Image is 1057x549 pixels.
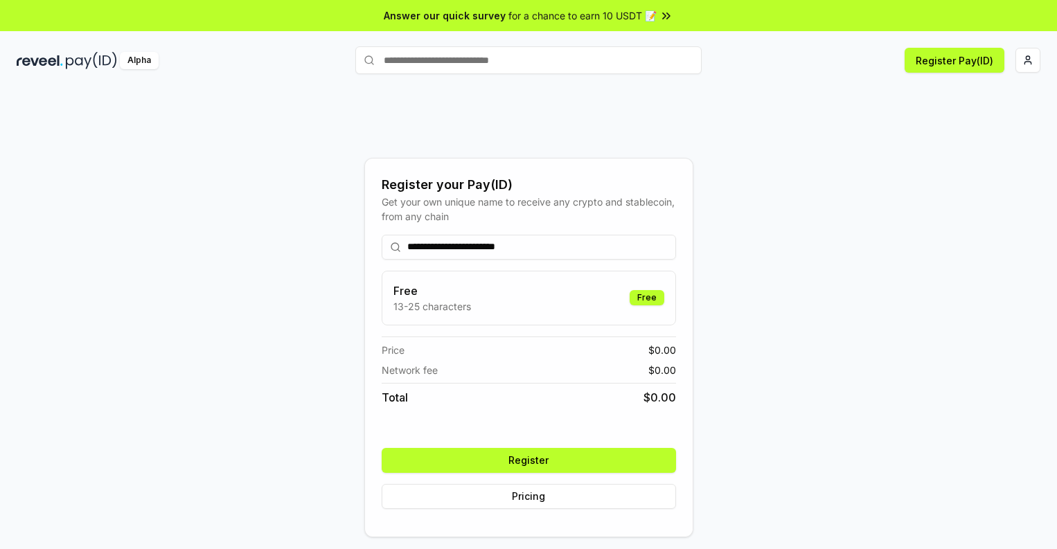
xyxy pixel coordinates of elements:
[905,48,1004,73] button: Register Pay(ID)
[382,195,676,224] div: Get your own unique name to receive any crypto and stablecoin, from any chain
[393,282,471,299] h3: Free
[120,52,159,69] div: Alpha
[382,448,676,473] button: Register
[382,343,405,357] span: Price
[384,8,506,23] span: Answer our quick survey
[382,363,438,377] span: Network fee
[66,52,117,69] img: pay_id
[382,389,408,406] span: Total
[643,389,676,406] span: $ 0.00
[393,299,471,314] p: 13-25 characters
[382,175,676,195] div: Register your Pay(ID)
[630,290,664,305] div: Free
[648,363,676,377] span: $ 0.00
[508,8,657,23] span: for a chance to earn 10 USDT 📝
[17,52,63,69] img: reveel_dark
[648,343,676,357] span: $ 0.00
[382,484,676,509] button: Pricing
